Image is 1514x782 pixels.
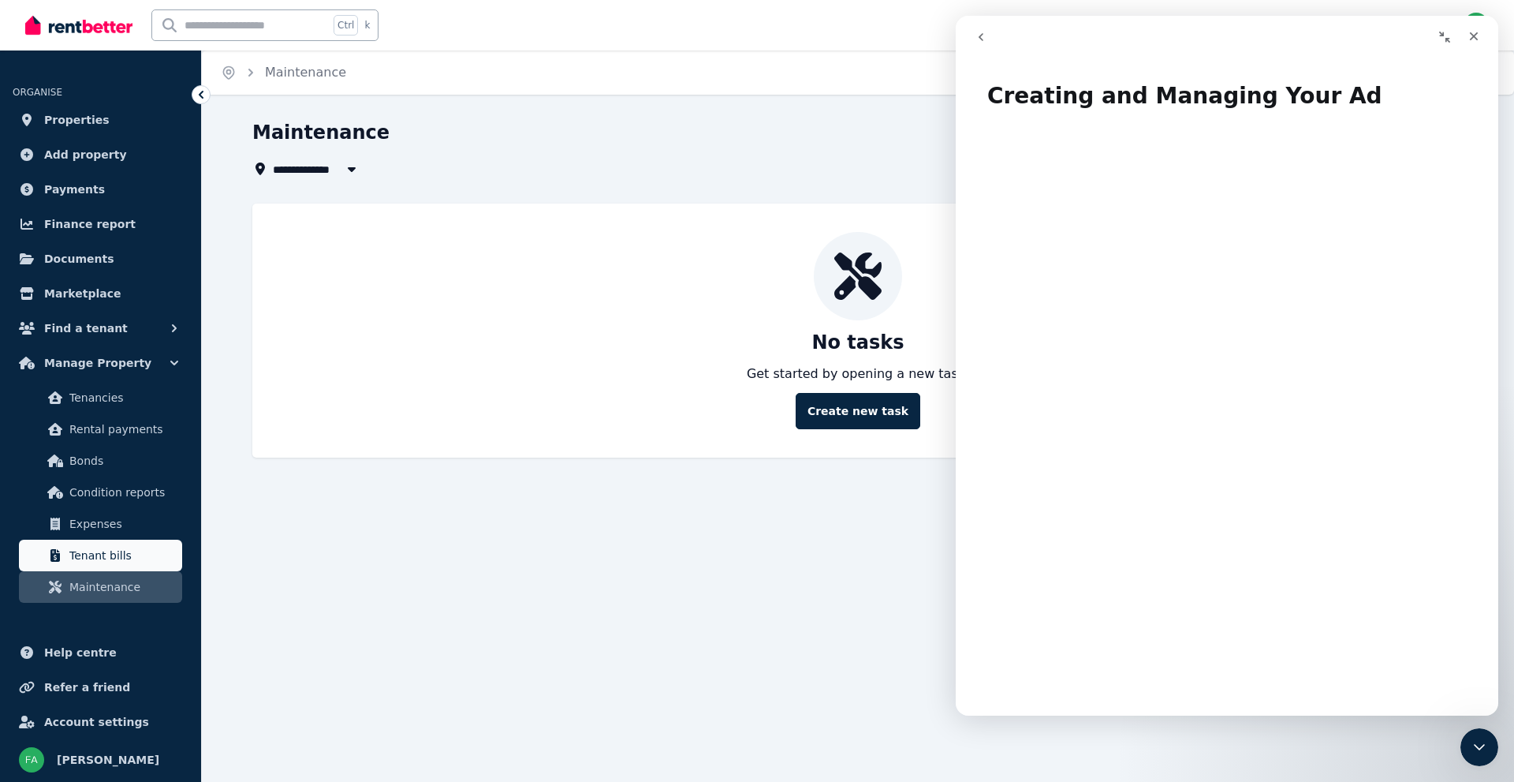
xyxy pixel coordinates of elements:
[69,451,176,470] span: Bonds
[252,120,390,145] h1: Maintenance
[69,578,176,597] span: Maintenance
[1460,728,1498,766] iframe: Intercom live chat
[13,706,188,738] a: Account settings
[69,420,176,439] span: Rental payments
[811,330,904,355] p: No tasks
[19,445,182,477] a: Bonds
[19,382,182,413] a: Tenancies
[69,514,176,533] span: Expenses
[13,243,188,275] a: Documents
[44,215,136,234] span: Finance report
[44,319,128,338] span: Find a tenant
[44,145,127,164] span: Add property
[334,15,358,36] span: Ctrl
[796,393,920,429] button: Create new task
[747,365,969,384] p: Get started by opening a new task.
[13,278,188,309] a: Marketplace
[13,208,188,240] a: Finance report
[44,180,105,199] span: Payments
[13,87,62,98] span: ORGANISE
[364,19,370,32] span: k
[44,643,117,662] span: Help centre
[202,51,365,95] nav: Breadcrumb
[44,713,149,731] span: Account settings
[13,637,188,668] a: Help centre
[19,540,182,571] a: Tenant bills
[13,347,188,379] button: Manage Property
[25,13,132,37] img: RentBetter
[44,249,114,268] span: Documents
[1464,13,1489,38] img: Faraz Ali
[265,65,346,80] a: Maintenance
[13,104,188,136] a: Properties
[19,413,182,445] a: Rental payments
[44,110,110,129] span: Properties
[57,750,159,769] span: [PERSON_NAME]
[13,312,188,344] button: Find a tenant
[19,571,182,603] a: Maintenance
[44,284,121,303] span: Marketplace
[69,546,176,565] span: Tenant bills
[19,477,182,508] a: Condition reports
[956,16,1498,716] iframe: Intercom live chat
[19,747,44,773] img: Faraz Ali
[69,483,176,502] span: Condition reports
[19,508,182,540] a: Expenses
[13,139,188,170] a: Add property
[69,388,176,407] span: Tenancies
[13,672,188,703] a: Refer a friend
[44,354,151,372] span: Manage Property
[13,174,188,205] a: Payments
[44,678,130,697] span: Refer a friend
